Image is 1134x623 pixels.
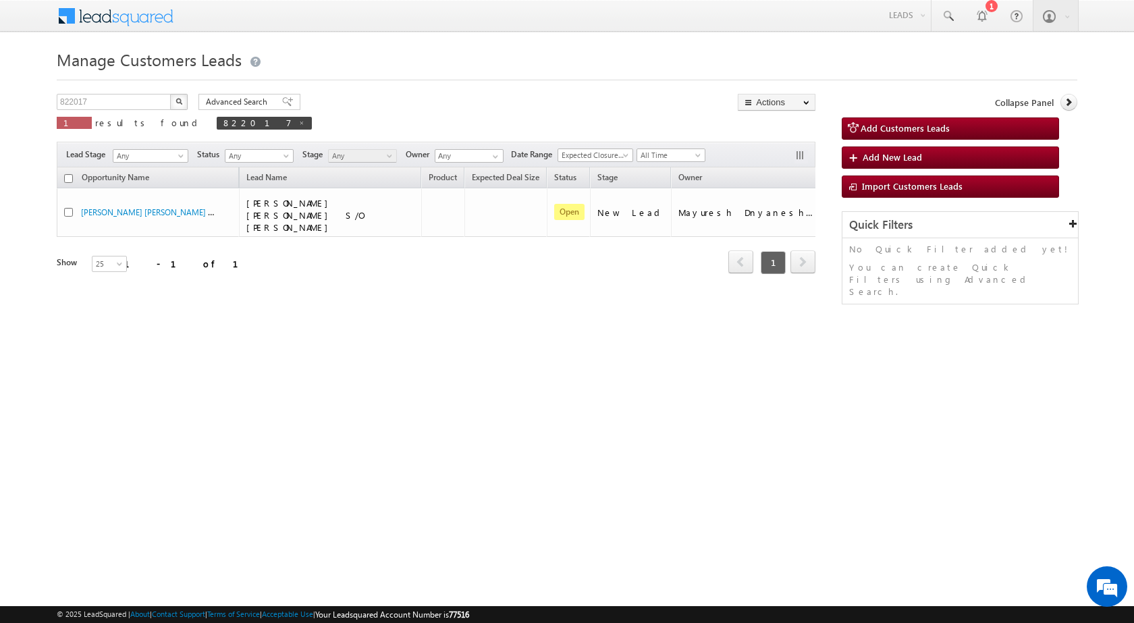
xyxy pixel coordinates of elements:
[225,150,290,162] span: Any
[130,610,150,618] a: About
[124,256,254,271] div: 1 - 1 of 1
[449,610,469,620] span: 77516
[761,251,786,274] span: 1
[558,149,628,161] span: Expected Closure Date
[558,148,633,162] a: Expected Closure Date
[18,125,246,404] textarea: Type your message and hit 'Enter'
[511,148,558,161] span: Date Range
[849,261,1071,298] p: You can create Quick Filters using Advanced Search.
[262,610,313,618] a: Acceptable Use
[790,250,815,273] span: next
[66,148,111,161] span: Lead Stage
[152,610,205,618] a: Contact Support
[995,97,1054,109] span: Collapse Panel
[429,172,457,182] span: Product
[63,117,85,128] span: 1
[465,170,546,188] a: Expected Deal Size
[57,49,242,70] span: Manage Customers Leads
[637,149,701,161] span: All Time
[113,150,184,162] span: Any
[862,180,963,192] span: Import Customers Leads
[315,610,469,620] span: Your Leadsquared Account Number is
[82,172,149,182] span: Opportunity Name
[75,170,156,188] a: Opportunity Name
[81,206,352,217] a: [PERSON_NAME] [PERSON_NAME] S/O [PERSON_NAME] - Customers Leads
[435,149,504,163] input: Type to Search
[225,149,294,163] a: Any
[472,172,539,182] span: Expected Deal Size
[197,148,225,161] span: Status
[302,148,328,161] span: Stage
[240,170,294,188] span: Lead Name
[223,117,292,128] span: 822017
[92,256,127,272] a: 25
[206,96,271,108] span: Advanced Search
[184,416,245,434] em: Start Chat
[328,149,397,163] a: Any
[861,122,950,134] span: Add Customers Leads
[207,610,260,618] a: Terms of Service
[57,608,469,621] span: © 2025 LeadSquared | | | | |
[728,252,753,273] a: prev
[790,252,815,273] a: next
[70,71,227,88] div: Chat with us now
[406,148,435,161] span: Owner
[728,250,753,273] span: prev
[64,174,73,183] input: Check all records
[92,258,128,270] span: 25
[113,149,188,163] a: Any
[842,212,1078,238] div: Quick Filters
[57,256,81,269] div: Show
[547,170,583,188] a: Status
[738,94,815,111] button: Actions
[95,117,202,128] span: results found
[23,71,57,88] img: d_60004797649_company_0_60004797649
[221,7,254,39] div: Minimize live chat window
[863,151,922,163] span: Add New Lead
[485,150,502,163] a: Show All Items
[246,197,362,233] span: [PERSON_NAME] [PERSON_NAME] S/O [PERSON_NAME]
[329,150,393,162] span: Any
[554,204,585,220] span: Open
[678,172,702,182] span: Owner
[678,207,813,219] div: Mayuresh Dnyaneshwar Uttarwar
[637,148,705,162] a: All Time
[597,172,618,182] span: Stage
[591,170,624,188] a: Stage
[849,243,1071,255] p: No Quick Filter added yet!
[597,207,665,219] div: New Lead
[175,98,182,105] img: Search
